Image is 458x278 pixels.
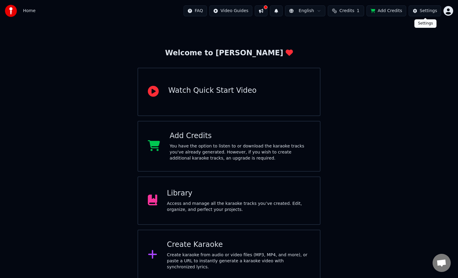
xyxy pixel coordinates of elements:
[328,5,364,16] button: Credits1
[23,8,35,14] span: Home
[170,143,310,161] div: You have the option to listen to or download the karaoke tracks you've already generated. However...
[165,48,293,58] div: Welcome to [PERSON_NAME]
[23,8,35,14] nav: breadcrumb
[167,252,310,270] div: Create karaoke from audio or video files (MP3, MP4, and more), or paste a URL to instantly genera...
[5,5,17,17] img: youka
[409,5,441,16] button: Settings
[433,254,451,272] div: Open chat
[184,5,207,16] button: FAQ
[420,8,437,14] div: Settings
[209,5,252,16] button: Video Guides
[168,86,257,95] div: Watch Quick Start Video
[357,8,360,14] span: 1
[414,19,436,28] div: Settings
[339,8,354,14] span: Credits
[367,5,406,16] button: Add Credits
[167,201,310,213] div: Access and manage all the karaoke tracks you’ve created. Edit, organize, and perfect your projects.
[170,131,310,141] div: Add Credits
[167,189,310,198] div: Library
[167,240,310,250] div: Create Karaoke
